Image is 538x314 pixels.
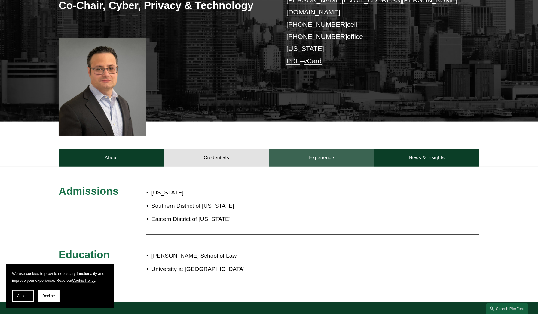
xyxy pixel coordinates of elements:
span: Accept [17,294,29,298]
p: [PERSON_NAME] School of Law [151,251,427,261]
a: Credentials [164,149,269,167]
a: Cookie Policy [72,278,95,283]
a: vCard [304,57,322,65]
a: About [59,149,164,167]
a: Search this site [486,303,528,314]
a: Experience [269,149,374,167]
a: [PHONE_NUMBER] [286,21,347,28]
p: [US_STATE] [151,188,304,198]
span: Education [59,249,110,260]
p: We use cookies to provide necessary functionality and improve your experience. Read our . [12,270,108,284]
a: News & Insights [374,149,479,167]
p: Eastern District of [US_STATE] [151,214,304,225]
button: Accept [12,290,34,302]
span: Decline [42,294,55,298]
a: PDF [286,57,300,65]
a: [PHONE_NUMBER] [286,33,347,40]
p: University at [GEOGRAPHIC_DATA] [151,264,427,275]
button: Decline [38,290,60,302]
section: Cookie banner [6,264,114,308]
span: Admissions [59,185,118,197]
p: Southern District of [US_STATE] [151,201,304,211]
